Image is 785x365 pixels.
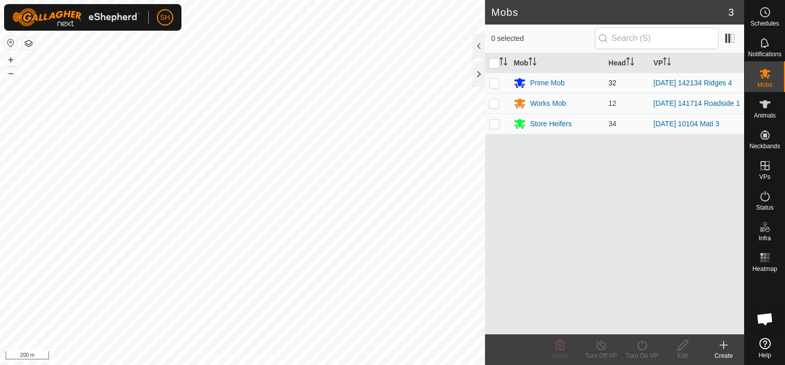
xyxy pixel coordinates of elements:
[756,204,773,211] span: Status
[759,174,770,180] span: VPs
[160,12,170,23] span: SH
[5,54,17,66] button: +
[621,351,662,360] div: Turn On VP
[551,352,569,359] span: Delete
[491,33,594,44] span: 0 selected
[654,79,732,87] a: [DATE] 142134 Ridges 4
[510,53,604,73] th: Mob
[752,266,777,272] span: Heatmap
[5,67,17,79] button: –
[758,235,771,241] span: Infra
[626,59,634,67] p-sorticon: Activate to sort
[662,351,703,360] div: Edit
[22,37,35,50] button: Map Layers
[654,99,740,107] a: [DATE] 141714 Roadside 1
[609,79,617,87] span: 32
[491,6,728,18] h2: Mobs
[581,351,621,360] div: Turn Off VP
[605,53,650,73] th: Head
[499,59,507,67] p-sorticon: Activate to sort
[757,82,772,88] span: Mobs
[750,304,780,334] div: Open chat
[749,143,780,149] span: Neckbands
[650,53,744,73] th: VP
[654,120,720,128] a: [DATE] 10104 Mati 3
[530,119,572,129] div: Store Heifers
[758,352,771,358] span: Help
[754,112,776,119] span: Animals
[750,20,779,27] span: Schedules
[703,351,744,360] div: Create
[530,78,565,88] div: Prime Mob
[530,98,566,109] div: Works Mob
[252,352,283,361] a: Contact Us
[748,51,781,57] span: Notifications
[5,37,17,49] button: Reset Map
[609,99,617,107] span: 12
[202,352,241,361] a: Privacy Policy
[595,28,719,49] input: Search (S)
[745,334,785,362] a: Help
[728,5,734,20] span: 3
[528,59,537,67] p-sorticon: Activate to sort
[663,59,671,67] p-sorticon: Activate to sort
[609,120,617,128] span: 34
[12,8,140,27] img: Gallagher Logo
